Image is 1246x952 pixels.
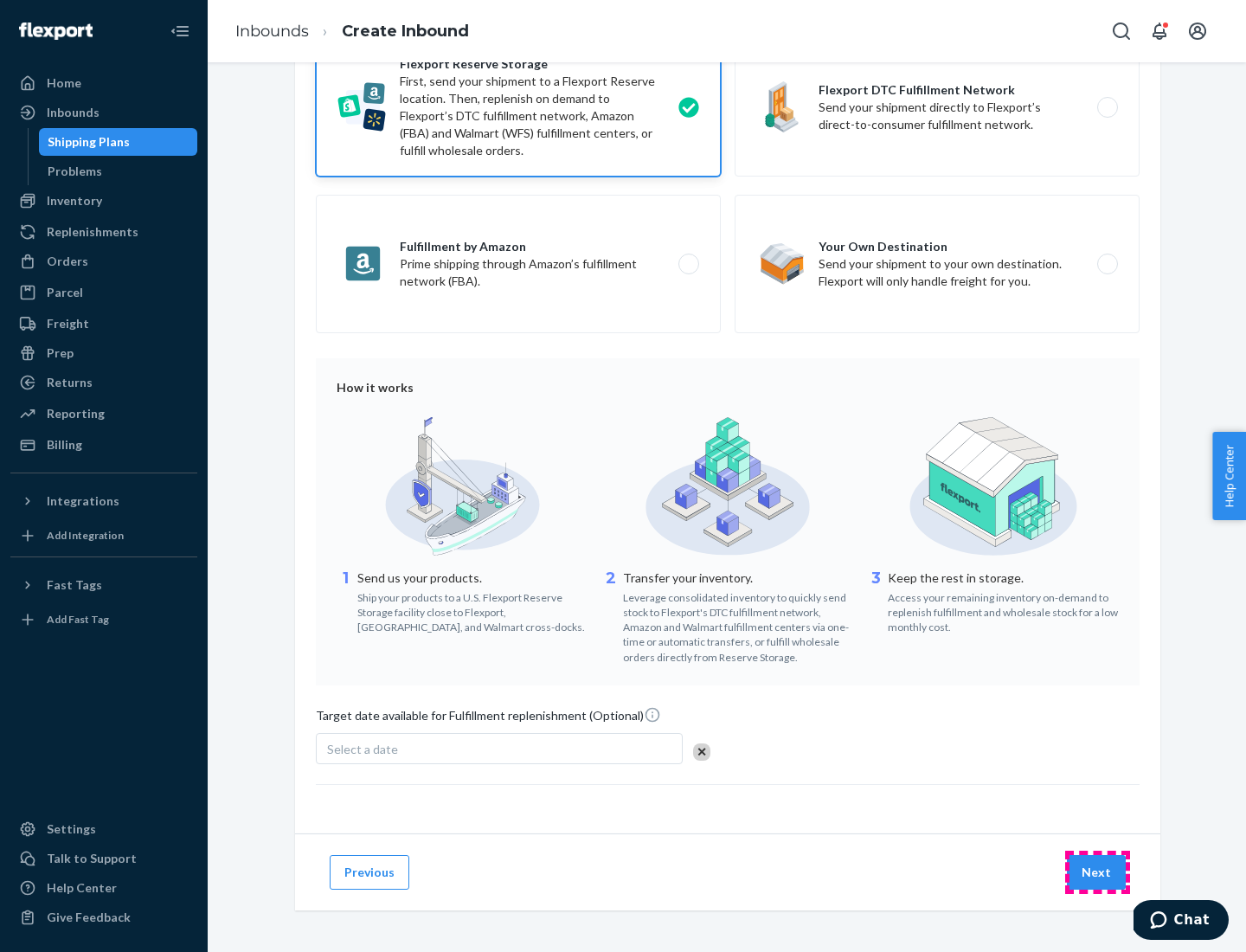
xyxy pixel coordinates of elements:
[47,344,74,362] div: Prep
[1180,14,1215,48] button: Open account menu
[10,310,197,338] a: Freight
[47,909,131,926] div: Give Feedback
[10,69,197,97] a: Home
[10,279,197,306] a: Parcel
[47,576,102,594] div: Fast Tags
[888,569,1119,587] p: Keep the rest in storage.
[48,133,130,151] div: Shipping Plans
[47,104,100,121] div: Inbounds
[10,571,197,599] button: Fast Tags
[47,223,138,241] div: Replenishments
[1134,900,1229,943] iframe: Opens a widget where you can chat to one of our agents
[1142,14,1177,48] button: Open notifications
[357,587,588,634] div: Ship your products to a U.S. Flexport Reserve Storage facility close to Flexport, [GEOGRAPHIC_DAT...
[47,850,137,867] div: Talk to Support
[47,74,81,92] div: Home
[10,845,197,872] button: Talk to Support
[48,163,102,180] div: Problems
[47,192,102,209] div: Inventory
[10,431,197,459] a: Billing
[337,379,1119,396] div: How it works
[357,569,588,587] p: Send us your products.
[342,22,469,41] a: Create Inbound
[867,568,884,634] div: 3
[330,855,409,890] button: Previous
[47,315,89,332] div: Freight
[47,374,93,391] div: Returns
[10,369,197,396] a: Returns
[1067,855,1126,890] button: Next
[19,23,93,40] img: Flexport logo
[10,606,197,634] a: Add Fast Tag
[47,284,83,301] div: Parcel
[10,248,197,275] a: Orders
[10,904,197,931] button: Give Feedback
[10,874,197,902] a: Help Center
[163,14,197,48] button: Close Navigation
[47,405,105,422] div: Reporting
[222,6,483,57] ol: breadcrumbs
[10,187,197,215] a: Inventory
[47,492,119,510] div: Integrations
[623,587,854,665] div: Leverage consolidated inventory to quickly send stock to Flexport's DTC fulfillment network, Amaz...
[47,528,124,543] div: Add Integration
[327,742,398,756] span: Select a date
[235,22,309,41] a: Inbounds
[47,436,82,453] div: Billing
[337,568,354,634] div: 1
[888,587,1119,634] div: Access your remaining inventory on-demand to replenish fulfillment and wholesale stock for a low ...
[10,218,197,246] a: Replenishments
[1104,14,1139,48] button: Open Search Box
[47,253,88,270] div: Orders
[10,487,197,515] button: Integrations
[39,158,198,185] a: Problems
[1212,432,1246,520] button: Help Center
[602,568,620,665] div: 2
[10,815,197,843] a: Settings
[10,339,197,367] a: Prep
[47,612,109,627] div: Add Fast Tag
[10,400,197,428] a: Reporting
[47,820,96,838] div: Settings
[10,99,197,126] a: Inbounds
[623,569,854,587] p: Transfer your inventory.
[47,879,117,897] div: Help Center
[10,522,197,550] a: Add Integration
[316,706,661,731] span: Target date available for Fulfillment replenishment (Optional)
[39,128,198,156] a: Shipping Plans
